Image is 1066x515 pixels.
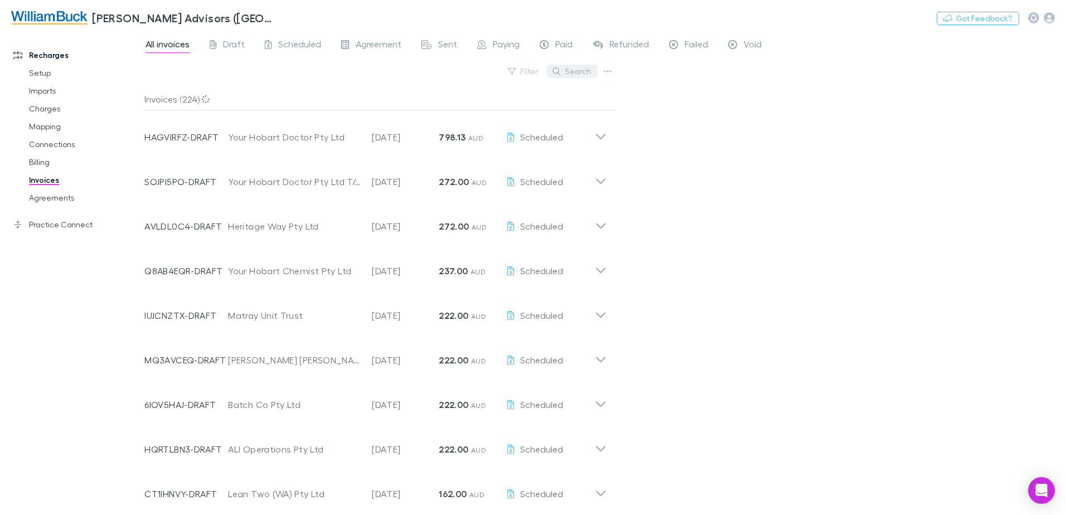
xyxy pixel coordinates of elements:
[520,310,563,320] span: Scheduled
[372,264,439,278] p: [DATE]
[502,65,545,78] button: Filter
[471,312,486,320] span: AUD
[937,12,1019,25] button: Got Feedback?
[520,176,563,187] span: Scheduled
[228,130,361,144] div: Your Hobart Doctor Pty Ltd
[439,265,468,276] strong: 237.00
[135,333,616,378] div: MQ3AVCEQ-DRAFT[PERSON_NAME] [PERSON_NAME] T/A Francoforte Spaghetti Bar[DATE]222.00 AUDScheduled
[228,443,361,456] div: ALI Operations Pty Ltd
[144,220,228,233] p: AVLDL0C4-DRAFT
[228,220,361,233] div: Heritage Way Pty Ltd
[469,490,484,499] span: AUD
[520,444,563,454] span: Scheduled
[144,487,228,501] p: CT1IHNVY-DRAFT
[144,309,228,322] p: IUJCNZTX-DRAFT
[18,189,151,207] a: Agreements
[18,153,151,171] a: Billing
[372,487,439,501] p: [DATE]
[372,220,439,233] p: [DATE]
[372,130,439,144] p: [DATE]
[135,244,616,289] div: Q8AB4EQR-DRAFTYour Hobart Chemist Pty Ltd[DATE]237.00 AUDScheduled
[472,223,487,231] span: AUD
[472,178,487,187] span: AUD
[135,467,616,512] div: CT1IHNVY-DRAFTLean Two (WA) Pty Ltd[DATE]162.00 AUDScheduled
[228,353,361,367] div: [PERSON_NAME] [PERSON_NAME] T/A Francoforte Spaghetti Bar
[439,488,467,499] strong: 162.00
[520,399,563,410] span: Scheduled
[520,265,563,276] span: Scheduled
[493,38,520,53] span: Paying
[356,38,401,53] span: Agreement
[135,289,616,333] div: IUJCNZTX-DRAFTMatray Unit Trust[DATE]222.00 AUDScheduled
[278,38,321,53] span: Scheduled
[144,443,228,456] p: HQRTLBN3-DRAFT
[547,65,598,78] button: Search
[2,46,151,64] a: Recharges
[520,132,563,142] span: Scheduled
[471,401,486,410] span: AUD
[18,64,151,82] a: Setup
[439,221,469,232] strong: 272.00
[144,353,228,367] p: MQ3AVCEQ-DRAFT
[11,11,88,25] img: William Buck Advisors (WA) Pty Ltd's Logo
[144,130,228,144] p: HAGVIRFZ-DRAFT
[372,175,439,188] p: [DATE]
[372,443,439,456] p: [DATE]
[468,134,483,142] span: AUD
[744,38,762,53] span: Void
[372,309,439,322] p: [DATE]
[228,398,361,411] div: Batch Co Pty Ltd
[18,82,151,100] a: Imports
[609,38,649,53] span: Refunded
[228,487,361,501] div: Lean Two (WA) Pty Ltd
[4,4,283,31] a: [PERSON_NAME] Advisors ([GEOGRAPHIC_DATA]) Pty Ltd
[92,11,277,25] h3: [PERSON_NAME] Advisors ([GEOGRAPHIC_DATA]) Pty Ltd
[520,488,563,499] span: Scheduled
[18,100,151,118] a: Charges
[18,171,151,189] a: Invoices
[439,176,469,187] strong: 272.00
[144,264,228,278] p: Q8AB4EQR-DRAFT
[135,200,616,244] div: AVLDL0C4-DRAFTHeritage Way Pty Ltd[DATE]272.00 AUDScheduled
[1028,477,1055,504] div: Open Intercom Messenger
[144,398,228,411] p: 6IOV5HAJ-DRAFT
[439,132,466,143] strong: 798.13
[228,175,361,188] div: Your Hobart Doctor Pty Ltd T/A Jordan River Health
[2,216,151,234] a: Practice Connect
[520,354,563,365] span: Scheduled
[135,422,616,467] div: HQRTLBN3-DRAFTALI Operations Pty Ltd[DATE]222.00 AUDScheduled
[228,264,361,278] div: Your Hobart Chemist Pty Ltd
[135,155,616,200] div: SOJPI5PO-DRAFTYour Hobart Doctor Pty Ltd T/A Jordan River Health[DATE]272.00 AUDScheduled
[520,221,563,231] span: Scheduled
[18,135,151,153] a: Connections
[555,38,573,53] span: Paid
[372,398,439,411] p: [DATE]
[471,446,486,454] span: AUD
[438,38,457,53] span: Sent
[439,310,468,321] strong: 222.00
[471,268,486,276] span: AUD
[146,38,190,53] span: All invoices
[18,118,151,135] a: Mapping
[372,353,439,367] p: [DATE]
[144,175,228,188] p: SOJPI5PO-DRAFT
[439,444,468,455] strong: 222.00
[439,399,468,410] strong: 222.00
[685,38,708,53] span: Failed
[439,354,468,366] strong: 222.00
[223,38,245,53] span: Draft
[228,309,361,322] div: Matray Unit Trust
[135,110,616,155] div: HAGVIRFZ-DRAFTYour Hobart Doctor Pty Ltd[DATE]798.13 AUDScheduled
[471,357,486,365] span: AUD
[135,378,616,422] div: 6IOV5HAJ-DRAFTBatch Co Pty Ltd[DATE]222.00 AUDScheduled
